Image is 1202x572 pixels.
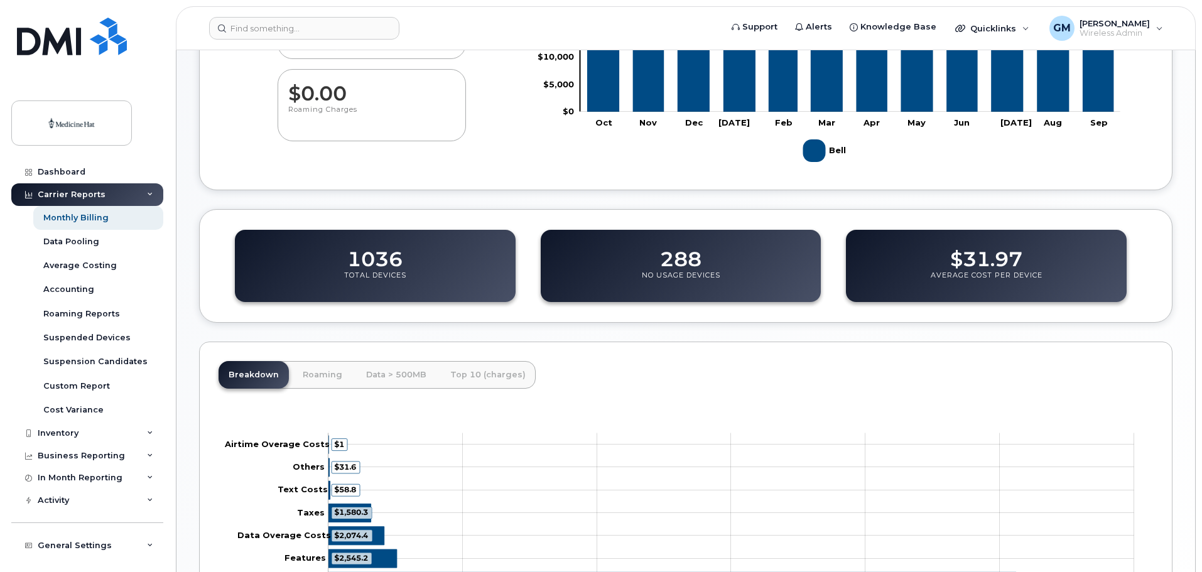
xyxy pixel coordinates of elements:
tspan: Airtime Overage Costs [224,439,330,449]
tspan: $1 [334,440,344,449]
span: Quicklinks [970,23,1016,33]
a: Top 10 (charges) [440,361,536,389]
tspan: Nov [639,117,657,127]
p: No Usage Devices [642,271,720,293]
dd: 288 [660,235,701,271]
span: Support [742,21,777,33]
dd: 1036 [347,235,403,271]
g: Bell [803,134,849,167]
a: Support [723,14,786,40]
a: Alerts [786,14,841,40]
tspan: $5,000 [543,79,574,89]
tspan: Sep [1090,117,1108,127]
tspan: Feb [775,117,793,127]
a: Roaming [293,361,352,389]
tspan: $0 [563,106,574,116]
tspan: Others [293,461,325,472]
a: Breakdown [219,361,289,389]
tspan: Aug [1043,117,1062,127]
dd: $0.00 [288,70,455,105]
p: Average Cost Per Device [931,271,1042,293]
tspan: [DATE] [718,117,750,127]
tspan: Mar [818,117,835,127]
tspan: $58.8 [334,485,356,494]
p: Total Devices [344,271,406,293]
span: GM [1053,21,1071,36]
tspan: Apr [863,117,880,127]
dd: $31.97 [950,235,1022,271]
tspan: $1,580.3 [334,508,368,517]
tspan: Features [284,553,326,563]
tspan: Data Overage Costs [237,530,331,540]
tspan: $2,074.4 [334,531,368,540]
tspan: Jun [954,117,970,127]
tspan: May [907,117,926,127]
span: Knowledge Base [860,21,936,33]
tspan: $31.6 [334,462,356,472]
tspan: Oct [595,117,612,127]
span: Alerts [806,21,832,33]
p: Roaming Charges [288,105,455,127]
input: Find something... [209,17,399,40]
g: Legend [803,134,849,167]
tspan: Text Costs [278,484,328,494]
tspan: Dec [685,117,703,127]
div: Quicklinks [946,16,1038,41]
span: Wireless Admin [1080,28,1150,38]
a: Data > 500MB [356,361,436,389]
tspan: $2,545.2 [334,553,368,563]
span: [PERSON_NAME] [1080,18,1150,28]
tspan: Taxes [297,507,325,517]
tspan: [DATE] [1000,117,1032,127]
a: Knowledge Base [841,14,945,40]
tspan: $10,000 [538,51,574,62]
div: Geila Martin [1041,16,1172,41]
